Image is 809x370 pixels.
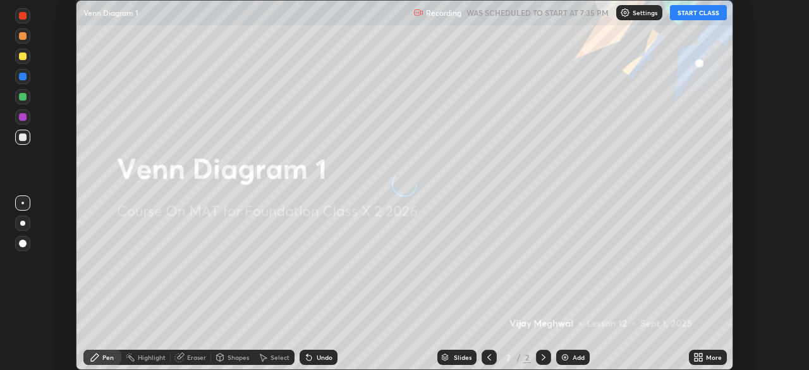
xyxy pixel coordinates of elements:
div: More [706,354,722,361]
div: / [517,354,521,361]
div: Highlight [138,354,166,361]
img: class-settings-icons [620,8,630,18]
div: 2 [523,352,531,363]
div: Pen [102,354,114,361]
div: Slides [454,354,471,361]
h5: WAS SCHEDULED TO START AT 7:35 PM [466,7,609,18]
div: Select [271,354,289,361]
div: Add [573,354,585,361]
p: Venn Diagram 1 [83,8,138,18]
div: Shapes [228,354,249,361]
img: add-slide-button [560,352,570,362]
button: START CLASS [670,5,727,20]
div: 2 [502,354,514,361]
p: Recording [426,8,461,18]
div: Eraser [187,354,206,361]
div: Undo [317,354,332,361]
p: Settings [633,9,657,16]
img: recording.375f2c34.svg [413,8,423,18]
